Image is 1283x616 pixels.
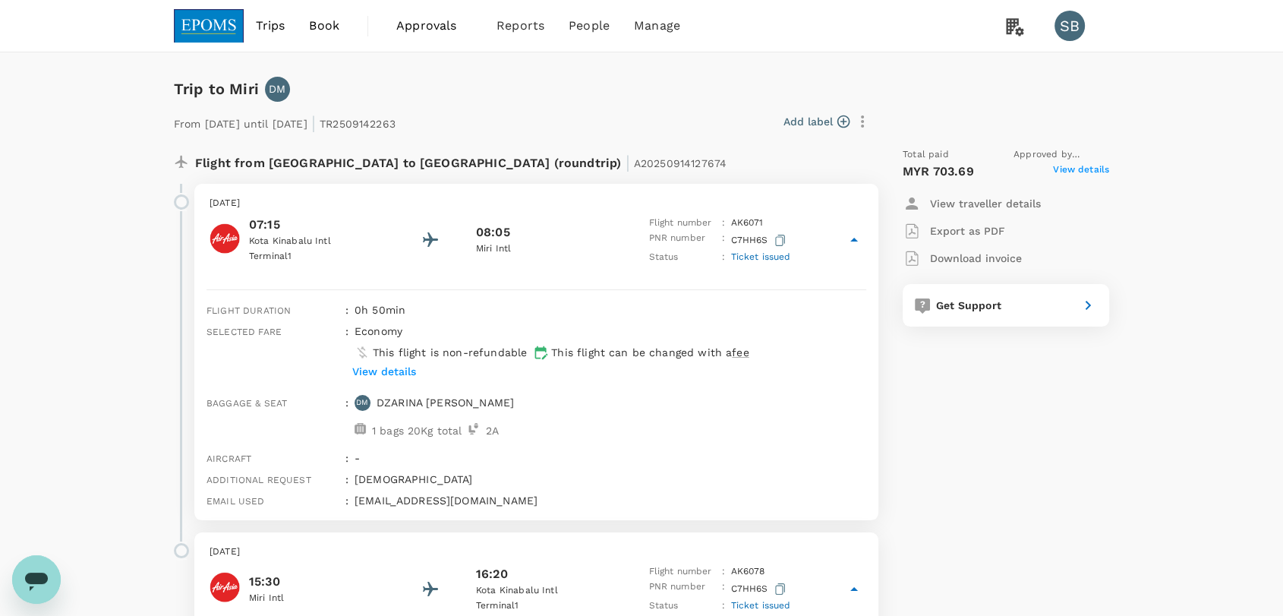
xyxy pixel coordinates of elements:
p: Kota Kinabalu Intl [476,583,613,599]
span: A20250914127674 [634,157,727,169]
span: Get Support [936,299,1001,311]
div: SB [1054,11,1085,41]
span: People [569,17,610,35]
p: Kota Kinabalu Intl [249,234,386,249]
span: Ticket issued [731,251,791,262]
div: - [348,444,866,466]
p: : [721,599,724,614]
p: [DATE] [210,545,863,560]
p: Export as PDF [930,223,1005,239]
p: This flight is non-refundable [373,345,527,360]
p: DZARINA [PERSON_NAME] [377,395,514,410]
p: 1 bags 20Kg total [372,423,462,438]
div: : [339,444,348,466]
p: Miri Intl [476,242,613,257]
span: Approvals [396,17,472,35]
img: EPOMS SDN BHD [174,9,244,43]
h6: Trip to Miri [174,77,259,101]
p: This flight can be changed with a [551,345,749,360]
p: AK 6071 [731,216,764,231]
button: View traveller details [903,190,1041,217]
span: Reports [496,17,544,35]
p: 08:05 [476,223,510,242]
img: AirAsia [210,572,240,602]
p: [EMAIL_ADDRESS][DOMAIN_NAME] [355,493,866,508]
span: View details [1053,163,1109,181]
p: DM [269,81,285,96]
span: Aircraft [206,453,251,464]
p: : [721,216,724,231]
img: AirAsia [210,223,240,254]
span: Total paid [903,147,949,163]
p: : [721,564,724,580]
span: fee [732,346,749,359]
div: : [339,296,348,317]
span: Approved by [1013,147,1109,163]
p: C7HH6S [731,580,789,599]
p: Miri Intl [249,591,386,606]
span: Email used [206,496,265,507]
p: View details [352,364,416,379]
p: : [721,231,724,250]
p: PNR number [648,231,715,250]
span: | [311,112,316,134]
div: [DEMOGRAPHIC_DATA] [348,466,866,487]
p: PNR number [648,580,715,599]
p: C7HH6S [731,231,789,250]
p: 07:15 [249,216,386,234]
span: Baggage & seat [206,398,287,409]
p: 16:20 [476,565,508,583]
img: seat-icon [468,423,479,434]
button: View details [348,360,420,383]
p: 15:30 [249,573,386,591]
button: Add label [783,114,850,129]
p: : [721,580,724,599]
p: DM [356,397,368,408]
span: Selected fare [206,327,282,337]
p: View traveller details [930,196,1041,211]
img: baggage-icon [355,423,366,434]
span: Trips [256,17,285,35]
p: Status [648,599,715,614]
div: : [339,317,348,389]
button: Export as PDF [903,217,1005,245]
span: | [625,152,629,173]
p: Terminal 1 [476,599,613,614]
p: Terminal 1 [249,249,386,264]
p: 0h 50min [355,302,866,317]
p: Flight number [648,564,715,580]
p: MYR 703.69 [903,163,974,181]
div: : [339,466,348,487]
span: Book [309,17,339,35]
span: Ticket issued [731,600,791,611]
iframe: Button to launch messaging window [12,555,61,604]
p: From [DATE] until [DATE] TR2509142263 [174,108,396,135]
span: Flight duration [206,305,291,316]
p: Flight number [648,216,715,231]
button: Download invoice [903,245,1022,272]
p: : [721,250,724,265]
span: Manage [634,17,680,35]
p: economy [355,324,402,339]
div: : [339,389,348,444]
p: Status [648,250,715,265]
p: 2 A [485,423,498,438]
p: AK 6078 [731,564,765,580]
span: Additional request [206,475,311,485]
p: [DATE] [210,196,863,211]
p: Flight from [GEOGRAPHIC_DATA] to [GEOGRAPHIC_DATA] (roundtrip) [195,147,727,175]
p: Download invoice [930,251,1022,266]
div: : [339,487,348,508]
